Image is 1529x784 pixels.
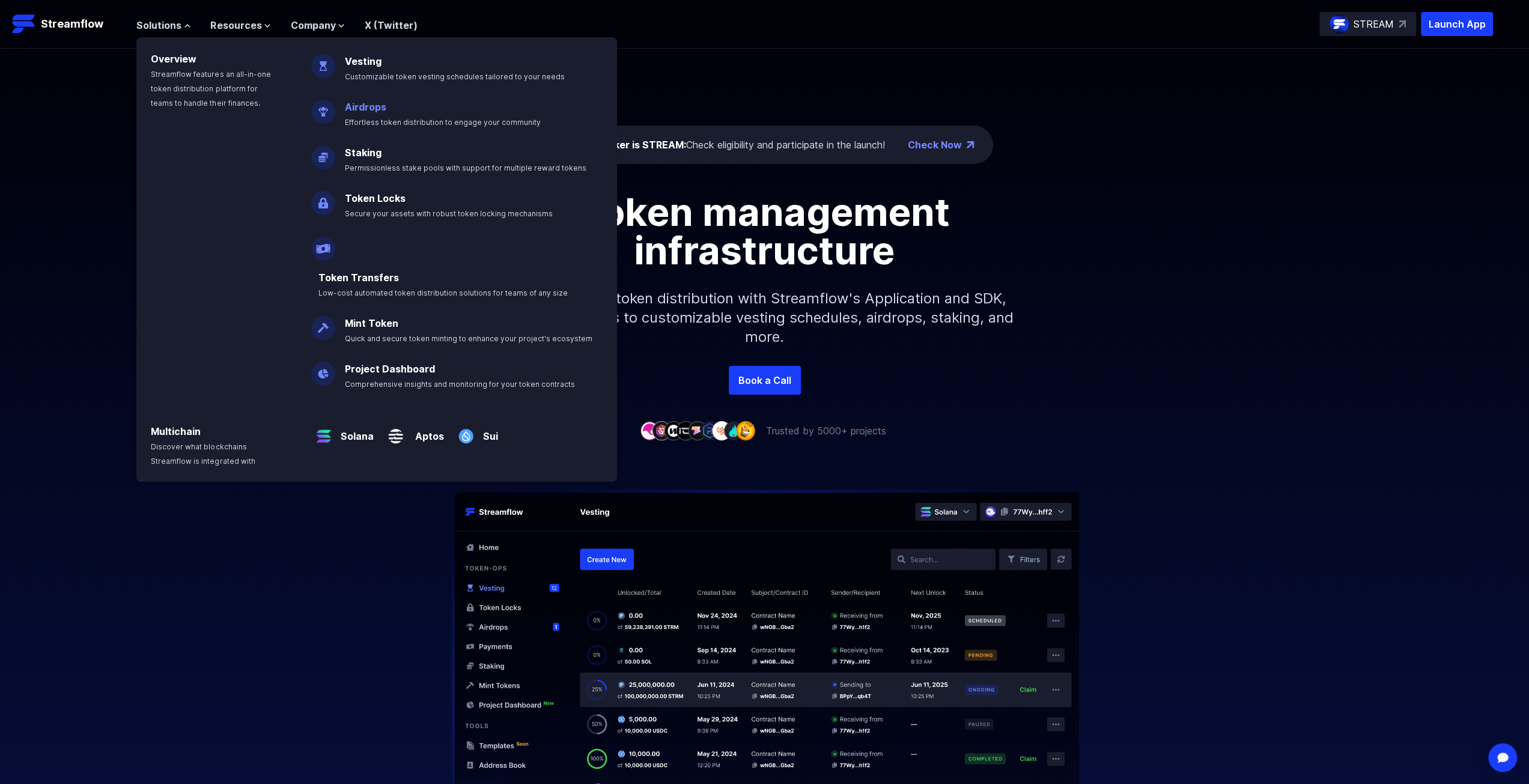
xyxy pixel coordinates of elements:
a: Token Locks [345,192,406,204]
span: Customizable token vesting schedules tailored to your needs [345,72,565,81]
span: Solutions [136,18,181,32]
button: Solutions [136,18,191,32]
div: Check eligibility and participate in the launch! [580,138,885,152]
a: Project Dashboard [345,363,435,375]
img: company-9 [736,421,755,440]
p: Simplify your token distribution with Streamflow's Application and SDK, offering access to custom... [506,270,1023,366]
img: company-1 [640,421,659,440]
span: Effortless token distribution to engage your community [345,118,541,127]
a: Sui [478,419,498,443]
a: X (Twitter) [364,19,417,31]
span: Permissionless stake pools with support for multiple reward tokens [345,163,586,172]
span: Comprehensive insights and monitoring for your token contracts [345,380,575,389]
img: Staking [311,136,335,169]
p: STREAM [1354,17,1394,31]
a: Book a Call [729,366,801,395]
a: Aptos [408,419,444,443]
span: Quick and secure token minting to enhance your project's ecosystem [345,334,592,343]
span: Resources [210,18,261,32]
button: Company [290,18,345,32]
a: Check Now [908,138,962,152]
a: Solana [336,419,374,443]
a: Streamflow [12,12,124,36]
img: Project Dashboard [311,352,335,386]
a: STREAM [1319,12,1416,36]
button: Launch App [1421,12,1493,36]
img: Aptos [383,415,408,448]
span: Secure your assets with robust token locking mechanisms [345,209,553,218]
a: Staking [345,147,381,159]
img: Sui [454,415,478,448]
img: company-6 [700,421,719,440]
span: Company [290,18,335,32]
img: Airdrops [311,90,335,124]
img: company-3 [664,421,683,440]
p: Trusted by 5000+ projects [766,424,886,438]
img: Vesting [311,44,335,78]
a: Overview [151,53,196,65]
img: top-right-arrow.svg [1399,20,1406,28]
img: Token Locks [311,181,335,215]
img: streamflow-logo-circle.png [1330,14,1349,34]
button: Resources [210,18,271,32]
span: Streamflow features an all-in-one token distribution platform for teams to handle their finances. [151,70,270,108]
img: Mint Token [311,306,335,340]
img: company-2 [652,421,671,440]
img: Streamflow Logo [12,12,36,36]
h1: Token management infrastructure [494,193,1035,270]
p: Streamflow [41,16,103,32]
span: Low-cost automated token distribution solutions for teams of any size [318,288,568,297]
span: Discover what blockchains Streamflow is integrated with [151,442,255,466]
img: company-5 [688,421,707,440]
img: company-8 [724,421,743,440]
a: Token Transfers [318,272,399,284]
a: Mint Token [345,317,398,329]
img: top-right-arrow.png [967,141,974,148]
img: company-4 [676,421,695,440]
span: The ticker is STREAM: [580,139,686,151]
a: Airdrops [345,101,386,113]
img: Solana [311,415,336,448]
div: Open Intercom Messenger [1488,743,1517,772]
a: Multichain [151,425,201,437]
img: company-7 [712,421,731,440]
a: Vesting [345,55,381,67]
img: Payroll [311,227,335,261]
